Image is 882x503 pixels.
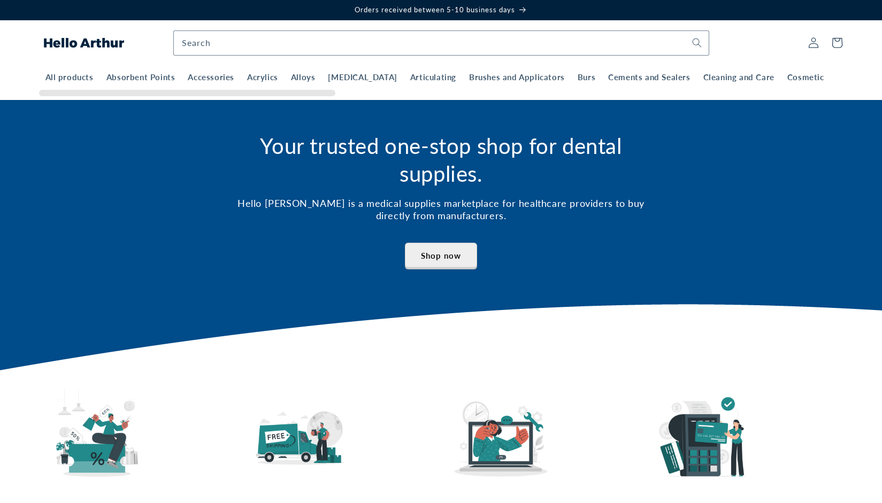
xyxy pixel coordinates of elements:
img: Around the clock support by our US-based team [452,389,550,487]
span: Cements and Sealers [608,72,690,83]
a: Shop now [405,243,477,269]
span: Brushes and Applicators [469,72,565,83]
span: All products [45,72,94,83]
img: Hello Arthur logo [44,38,124,48]
a: Accessories [181,66,241,83]
span: Burs [578,72,595,83]
span: Cleaning and Care [703,72,774,83]
a: Absorbent Points [100,66,182,83]
img: Seamless shopping experience and secure payments [654,389,752,487]
a: Cleaning and Care [697,66,781,83]
img: Medical supplies at lowest prices and guaranteed stock [48,389,147,487]
a: Cosmetic [781,66,831,83]
button: Search [685,31,709,55]
a: Alloys [285,66,322,83]
span: Articulating [410,72,456,83]
a: Articulating [404,66,463,83]
span: [MEDICAL_DATA] [328,72,397,83]
h3: Hello [PERSON_NAME] is a medical supplies marketplace for healthcare providers to buy directly fr... [227,197,655,222]
span: Absorbent Points [106,72,175,83]
span: Cosmetic [787,72,824,83]
span: Accessories [188,72,234,83]
span: Your trusted one-stop shop for dental supplies. [260,133,622,187]
a: Brushes and Applicators [463,66,571,83]
span: Alloys [291,72,316,83]
a: Burs [571,66,602,83]
a: Cements and Sealers [602,66,696,83]
a: All products [39,66,100,83]
p: Orders received between 5-10 business days [11,5,871,14]
span: Acrylics [247,72,278,83]
a: [MEDICAL_DATA] [321,66,403,83]
img: Receive your medical supplies fast and for free. Every time. [250,389,348,487]
a: Acrylics [241,66,285,83]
